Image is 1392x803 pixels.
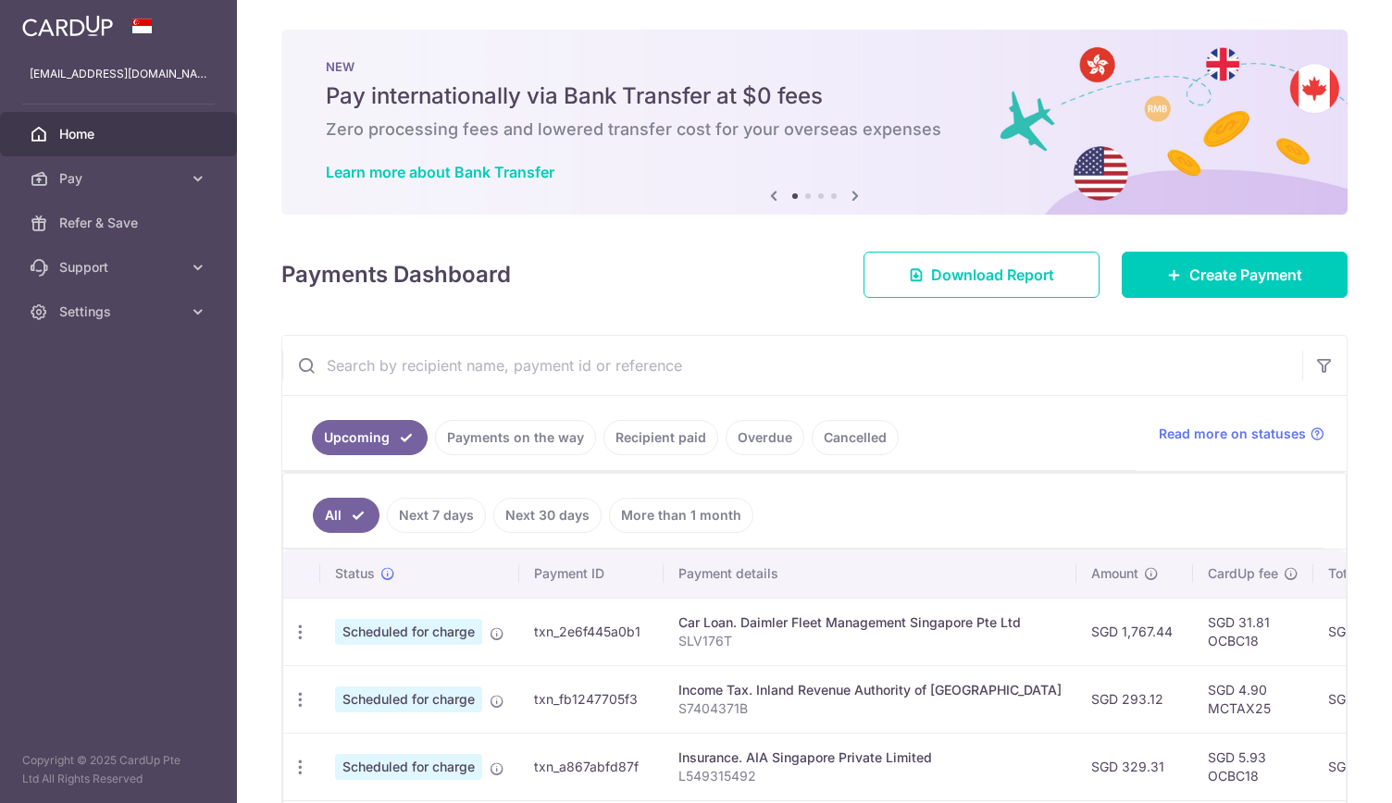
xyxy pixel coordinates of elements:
p: SLV176T [678,632,1062,650]
span: Pay [59,169,181,188]
h6: Zero processing fees and lowered transfer cost for your overseas expenses [326,118,1303,141]
img: Bank transfer banner [281,30,1348,215]
span: Total amt. [1328,564,1389,583]
span: Scheduled for charge [335,619,482,645]
td: txn_a867abfd87f [519,733,664,800]
a: All [313,498,379,533]
td: SGD 31.81 OCBC18 [1193,598,1313,665]
div: Insurance. AIA Singapore Private Limited [678,748,1062,767]
td: SGD 4.90 MCTAX25 [1193,665,1313,733]
p: [EMAIL_ADDRESS][DOMAIN_NAME] [30,65,207,83]
a: Overdue [726,420,804,455]
td: SGD 1,767.44 [1076,598,1193,665]
td: txn_2e6f445a0b1 [519,598,664,665]
span: Scheduled for charge [335,754,482,780]
td: SGD 329.31 [1076,733,1193,800]
div: Car Loan. Daimler Fleet Management Singapore Pte Ltd [678,613,1062,632]
h5: Pay internationally via Bank Transfer at $0 fees [326,81,1303,111]
span: Read more on statuses [1159,425,1306,443]
span: Status [335,564,375,583]
a: Recipient paid [603,420,718,455]
p: S7404371B [678,699,1062,718]
span: Refer & Save [59,214,181,232]
a: Learn more about Bank Transfer [326,163,554,181]
a: Upcoming [312,420,428,455]
h4: Payments Dashboard [281,258,511,291]
td: SGD 5.93 OCBC18 [1193,733,1313,800]
a: Create Payment [1122,252,1348,298]
p: NEW [326,59,1303,74]
span: Create Payment [1189,264,1302,286]
img: CardUp [22,15,113,37]
span: Amount [1091,564,1138,583]
td: SGD 293.12 [1076,665,1193,733]
a: Download Report [864,252,1100,298]
span: Settings [59,303,181,321]
input: Search by recipient name, payment id or reference [282,336,1302,395]
td: txn_fb1247705f3 [519,665,664,733]
a: Cancelled [812,420,899,455]
a: Payments on the way [435,420,596,455]
p: L549315492 [678,767,1062,785]
a: Next 7 days [387,498,486,533]
a: Next 30 days [493,498,602,533]
span: Scheduled for charge [335,686,482,712]
span: Support [59,258,181,277]
div: Income Tax. Inland Revenue Authority of [GEOGRAPHIC_DATA] [678,681,1062,699]
span: CardUp fee [1208,564,1278,583]
th: Payment ID [519,550,664,598]
a: More than 1 month [609,498,753,533]
th: Payment details [664,550,1076,598]
span: Home [59,125,181,143]
a: Read more on statuses [1159,425,1324,443]
span: Download Report [931,264,1054,286]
